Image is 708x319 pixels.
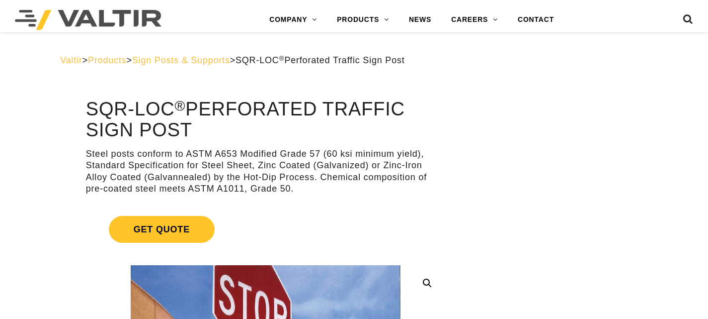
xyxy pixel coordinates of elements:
span: Get Quote [109,216,215,243]
a: PRODUCTS [327,10,399,30]
p: Steel posts conform to ASTM A653 Modified Grade 57 (60 ksi minimum yield), Standard Specification... [86,148,445,195]
a: Products [88,55,126,65]
a: Valtir [60,55,82,65]
span: SQR-LOC Perforated Traffic Sign Post [236,55,405,65]
a: CONTACT [508,10,564,30]
h1: SQR-LOC Perforated Traffic Sign Post [86,99,445,141]
a: COMPANY [259,10,327,30]
a: Sign Posts & Supports [132,55,230,65]
sup: ® [174,98,185,113]
img: Valtir [15,10,161,30]
div: > > > [60,55,648,66]
sup: ® [279,55,285,62]
a: NEWS [399,10,441,30]
a: Get Quote [86,204,445,255]
a: CAREERS [441,10,508,30]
